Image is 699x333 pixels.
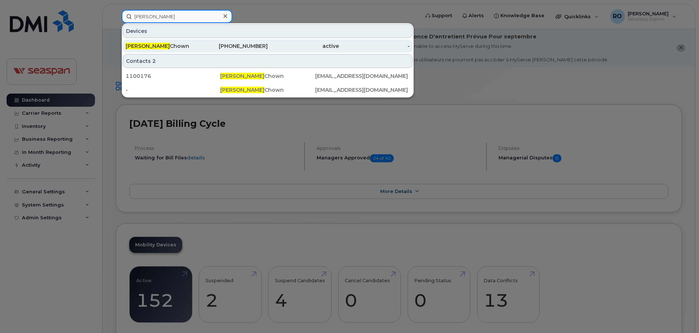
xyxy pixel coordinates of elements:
[126,43,170,49] span: [PERSON_NAME]
[220,86,315,94] div: Chown
[123,54,413,68] div: Contacts
[339,42,410,50] div: -
[123,69,413,83] a: 1100176[PERSON_NAME]Chown[EMAIL_ADDRESS][DOMAIN_NAME]
[126,72,220,80] div: 1100176
[197,42,268,50] div: [PHONE_NUMBER]
[126,86,220,94] div: -
[152,57,156,65] span: 2
[220,87,264,93] span: [PERSON_NAME]
[123,39,413,53] a: [PERSON_NAME]Chown[PHONE_NUMBER]active-
[315,86,410,94] div: [EMAIL_ADDRESS][DOMAIN_NAME]
[220,72,315,80] div: Chown
[315,72,410,80] div: [EMAIL_ADDRESS][DOMAIN_NAME]
[123,83,413,97] a: -[PERSON_NAME]Chown[EMAIL_ADDRESS][DOMAIN_NAME]
[268,42,339,50] div: active
[123,24,413,38] div: Devices
[126,42,197,50] div: Chown
[220,73,264,79] span: [PERSON_NAME]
